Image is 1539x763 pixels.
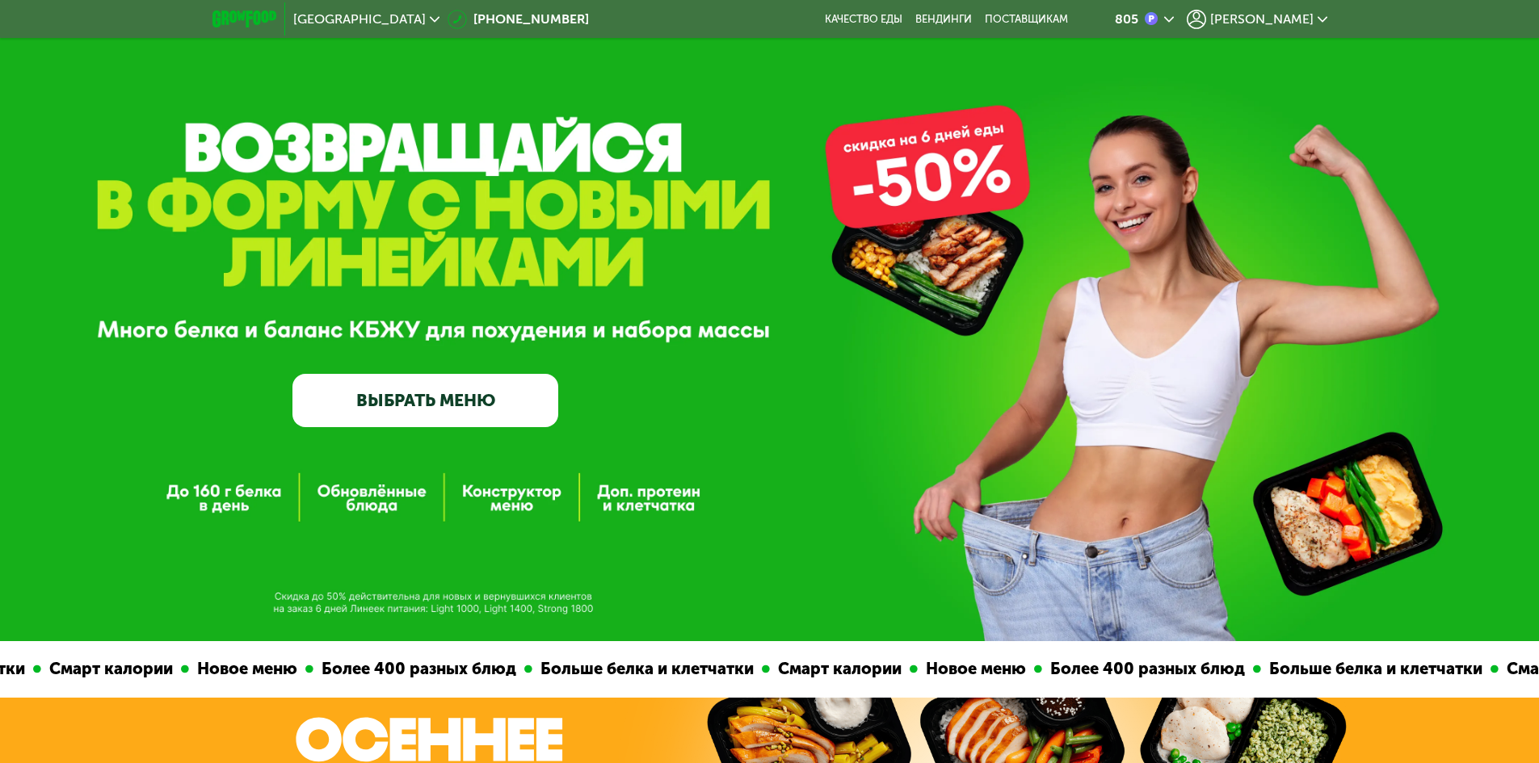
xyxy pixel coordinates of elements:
[915,13,972,26] a: Вендинги
[41,656,181,681] div: Смарт калории
[293,13,426,26] span: [GEOGRAPHIC_DATA]
[292,374,558,427] a: ВЫБРАТЬ МЕНЮ
[770,656,910,681] div: Смарт калории
[189,656,305,681] div: Новое меню
[1042,656,1253,681] div: Более 400 разных блюд
[1210,13,1314,26] span: [PERSON_NAME]
[985,13,1068,26] div: поставщикам
[1261,656,1491,681] div: Больше белка и клетчатки
[918,656,1034,681] div: Новое меню
[825,13,902,26] a: Качество еды
[313,656,524,681] div: Более 400 разных блюд
[448,10,589,29] a: [PHONE_NUMBER]
[1115,13,1138,26] div: 805
[532,656,762,681] div: Больше белка и клетчатки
